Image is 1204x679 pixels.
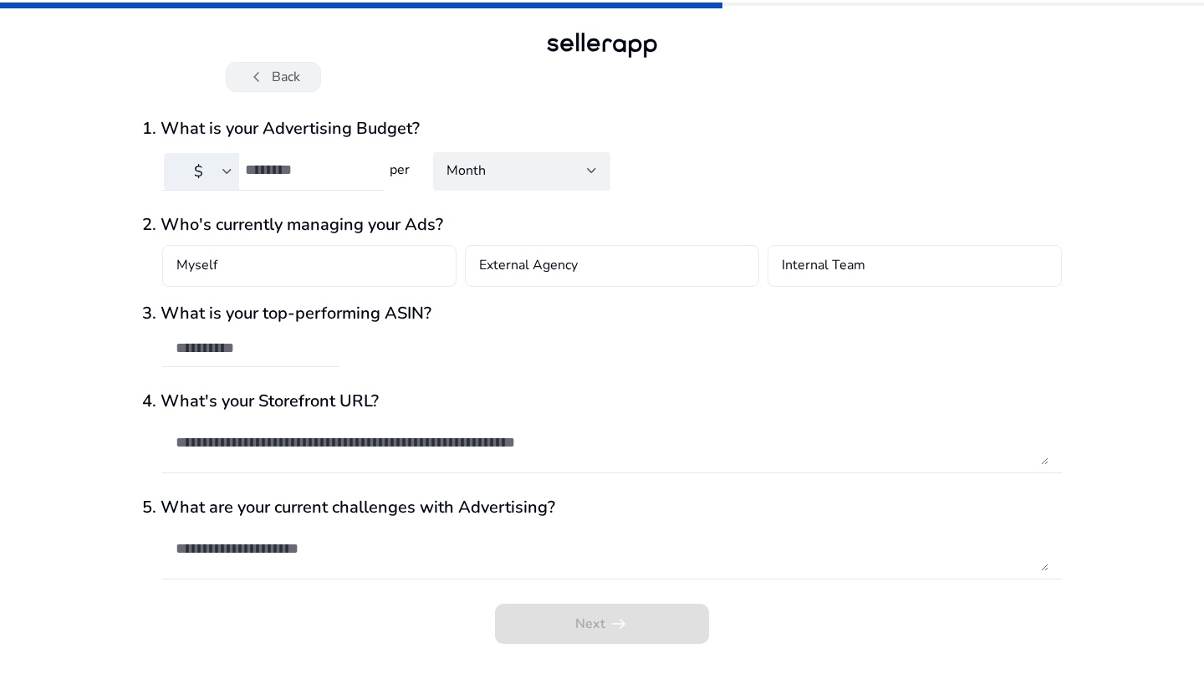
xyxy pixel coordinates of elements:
[782,256,865,276] h4: Internal Team
[142,304,1062,324] h3: 3. What is your top-performing ASIN?
[142,498,1062,518] h3: 5. What are your current challenges with Advertising?
[383,162,413,178] h4: per
[142,215,1062,235] h3: 2. Who's currently managing your Ads?
[142,119,1062,139] h3: 1. What is your Advertising Budget?
[176,256,217,276] h4: Myself
[226,62,321,92] button: chevron_leftBack
[446,161,486,180] span: Month
[142,391,1062,411] h3: 4. What's your Storefront URL?
[479,256,578,276] h4: External Agency
[194,161,203,181] span: $
[247,67,267,87] span: chevron_left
